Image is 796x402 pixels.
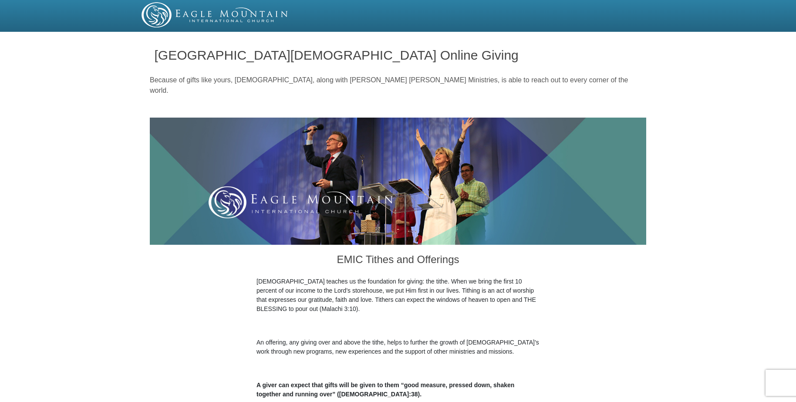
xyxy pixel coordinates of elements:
p: Because of gifts like yours, [DEMOGRAPHIC_DATA], along with [PERSON_NAME] [PERSON_NAME] Ministrie... [150,75,646,96]
b: A giver can expect that gifts will be given to them “good measure, pressed down, shaken together ... [256,382,514,398]
p: [DEMOGRAPHIC_DATA] teaches us the foundation for giving: the tithe. When we bring the first 10 pe... [256,277,540,314]
h3: EMIC Tithes and Offerings [256,245,540,277]
p: An offering, any giving over and above the tithe, helps to further the growth of [DEMOGRAPHIC_DAT... [256,338,540,356]
h1: [GEOGRAPHIC_DATA][DEMOGRAPHIC_DATA] Online Giving [155,48,642,62]
img: EMIC [142,2,289,27]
